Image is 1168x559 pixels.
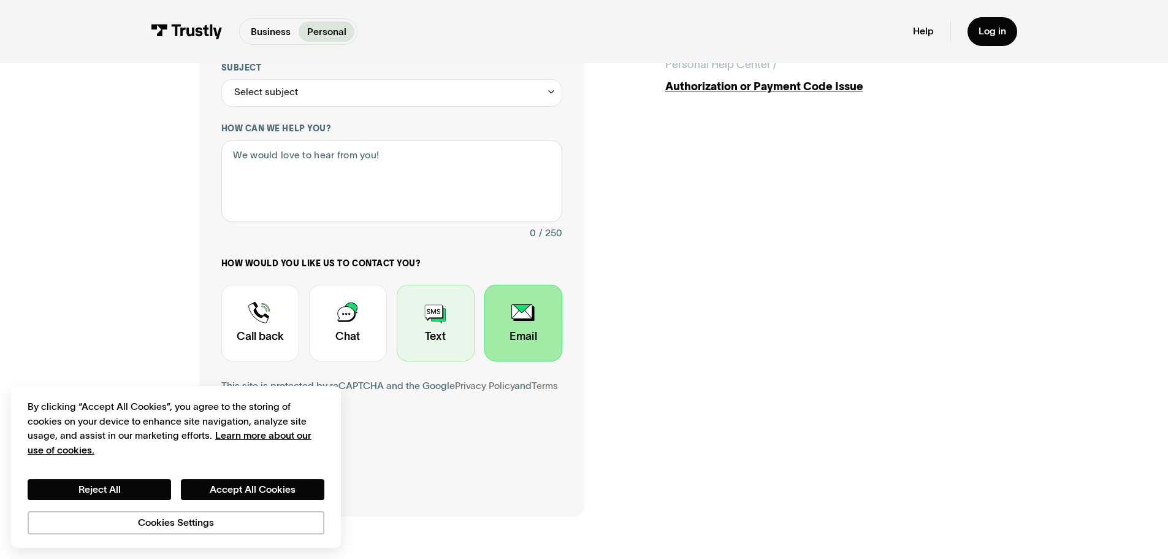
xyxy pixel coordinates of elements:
[665,56,969,95] a: Personal Help Center /Authorization or Payment Code Issue
[28,399,324,534] div: Privacy
[28,479,171,500] button: Reject All
[242,21,299,42] a: Business
[968,17,1017,46] a: Log in
[28,511,324,534] button: Cookies Settings
[221,63,562,74] label: Subject
[11,386,341,548] div: Cookie banner
[299,21,354,42] a: Personal
[221,123,562,134] label: How can we help you?
[979,25,1006,37] div: Log in
[455,380,514,391] a: Privacy Policy
[913,25,934,37] a: Help
[234,84,298,101] div: Select subject
[307,25,346,39] p: Personal
[28,399,324,457] div: By clicking “Accept All Cookies”, you agree to the storing of cookies on your device to enhance s...
[665,79,969,95] div: Authorization or Payment Code Issue
[221,79,562,107] div: Select subject
[221,378,562,411] div: This site is protected by reCAPTCHA and the Google and apply.
[665,56,777,73] div: Personal Help Center /
[530,225,536,242] div: 0
[151,24,223,39] img: Trustly Logo
[251,25,291,39] p: Business
[539,225,562,242] div: / 250
[221,258,562,269] label: How would you like us to contact you?
[240,427,562,460] span: I agree to receive text messages from Trustly Support. Message and data rates may apply.
[181,479,324,500] button: Accept All Cookies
